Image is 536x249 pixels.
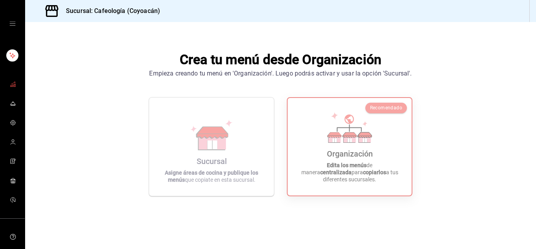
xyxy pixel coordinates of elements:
font: centralizada [320,169,352,175]
font: Sucursal [197,157,227,166]
font: para [352,169,363,175]
font: de manera [301,162,373,175]
font: que copiate en esta sucursal. [185,177,255,183]
font: Organización [327,149,373,159]
font: a tus diferentes sucursales. [323,169,398,183]
font: Sucursal: Cafeología (Coyoacán) [66,7,160,15]
font: Empieza creando tu menú en 'Organización'. Luego podrás activar y usar la opción 'Sucursal'. [149,70,412,77]
font: Crea tu menú desde Organización [180,52,381,67]
font: copiarlos [363,169,386,175]
button: cajón abierto [9,20,16,27]
font: Edita los menús [327,162,366,168]
font: Recomendado [370,105,402,111]
font: Asigne áreas de cocina y publique los menús [165,170,258,183]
